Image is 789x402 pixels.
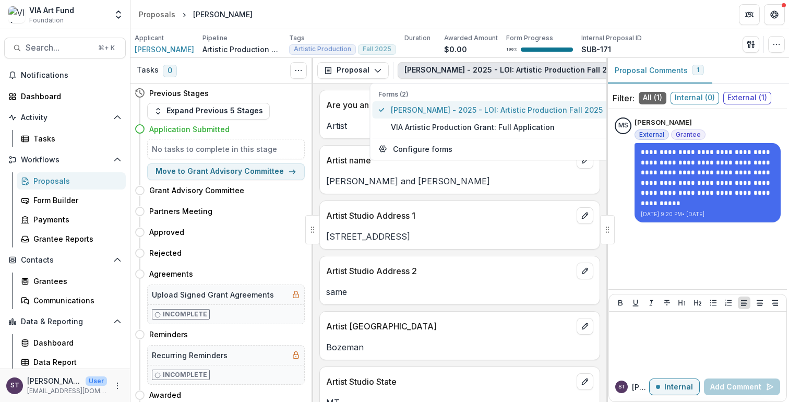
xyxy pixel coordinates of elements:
[577,263,593,279] button: edit
[33,195,117,206] div: Form Builder
[17,211,126,228] a: Payments
[135,7,257,22] nav: breadcrumb
[17,292,126,309] a: Communications
[764,4,785,25] button: Get Help
[769,297,781,309] button: Align Right
[21,113,109,122] span: Activity
[722,297,735,309] button: Ordered List
[398,62,654,79] button: [PERSON_NAME] - 2025 - LOI: Artistic Production Fall 2025
[632,382,649,393] p: [PERSON_NAME]
[444,44,467,55] p: $0.00
[152,289,274,300] h5: Upload Signed Grant Agreements
[444,33,498,43] p: Awarded Amount
[21,317,109,326] span: Data & Reporting
[506,46,517,53] p: 100 %
[4,151,126,168] button: Open Workflows
[33,276,117,287] div: Grantees
[606,58,712,84] button: Proposal Comments
[739,4,760,25] button: Partners
[676,131,701,138] span: Grantee
[639,131,664,138] span: External
[17,192,126,209] a: Form Builder
[135,7,180,22] a: Proposals
[577,207,593,224] button: edit
[379,90,603,99] p: Forms (2)
[202,33,228,43] p: Pipeline
[163,370,207,380] p: Incomplete
[163,310,207,319] p: Incomplete
[326,341,593,353] p: Bozeman
[676,297,688,309] button: Heading 1
[326,154,572,167] p: Artist name
[135,44,194,55] a: [PERSON_NAME]
[326,99,572,111] p: Are you an artist or an organization?
[147,103,270,120] button: Expand Previous 5 Stages
[33,175,117,186] div: Proposals
[391,122,603,133] span: VIA Artistic Production Grant: Full Application
[33,133,117,144] div: Tasks
[645,297,657,309] button: Italicize
[577,318,593,335] button: edit
[317,62,389,79] button: Proposal
[17,334,126,351] a: Dashboard
[33,233,117,244] div: Grantee Reports
[96,42,117,54] div: ⌘ + K
[639,92,666,104] span: All ( 1 )
[17,273,126,290] a: Grantees
[26,43,92,53] span: Search...
[27,386,107,396] p: [EMAIL_ADDRESS][DOMAIN_NAME]
[149,268,193,279] h4: Agreements
[147,163,305,180] button: Move to Grant Advisory Committee
[111,4,126,25] button: Open entity switcher
[326,286,593,298] p: same
[577,373,593,390] button: edit
[17,130,126,147] a: Tasks
[149,329,188,340] h4: Reminders
[4,67,126,84] button: Notifications
[618,384,625,389] div: Susan Thompson
[21,156,109,164] span: Workflows
[754,297,766,309] button: Align Center
[10,382,19,389] div: Susan Thompson
[8,6,25,23] img: VIA Art Fund
[33,357,117,368] div: Data Report
[152,144,300,155] h5: No tasks to complete in this stage
[193,9,253,20] div: [PERSON_NAME]
[723,92,771,104] span: External ( 1 )
[629,297,642,309] button: Underline
[163,65,177,77] span: 0
[139,9,175,20] div: Proposals
[635,117,692,128] p: [PERSON_NAME]
[707,297,720,309] button: Bullet List
[290,62,307,79] button: Toggle View Cancelled Tasks
[613,92,635,104] p: Filter:
[326,320,572,333] p: Artist [GEOGRAPHIC_DATA]
[17,172,126,190] a: Proposals
[618,122,628,129] div: Mary Ellen Strom
[4,313,126,330] button: Open Data & Reporting
[691,297,704,309] button: Heading 2
[21,91,117,102] div: Dashboard
[29,5,74,16] div: VIA Art Fund
[149,389,181,400] h4: Awarded
[671,92,719,104] span: Internal ( 0 )
[4,88,126,105] a: Dashboard
[649,379,700,395] button: Internal
[4,38,126,58] button: Search...
[661,297,673,309] button: Strike
[149,206,212,217] h4: Partners Meeting
[326,375,572,388] p: Artist Studio State
[202,44,281,55] p: Artistic Production Grants
[614,297,627,309] button: Bold
[294,45,351,53] span: Artistic Production
[581,33,642,43] p: Internal Proposal ID
[326,120,593,132] p: Artist
[149,88,209,99] h4: Previous Stages
[326,230,593,243] p: [STREET_ADDRESS]
[581,44,611,55] p: SUB-171
[33,337,117,348] div: Dashboard
[33,214,117,225] div: Payments
[391,104,603,115] span: [PERSON_NAME] - 2025 - LOI: Artistic Production Fall 2025
[21,256,109,265] span: Contacts
[404,33,431,43] p: Duration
